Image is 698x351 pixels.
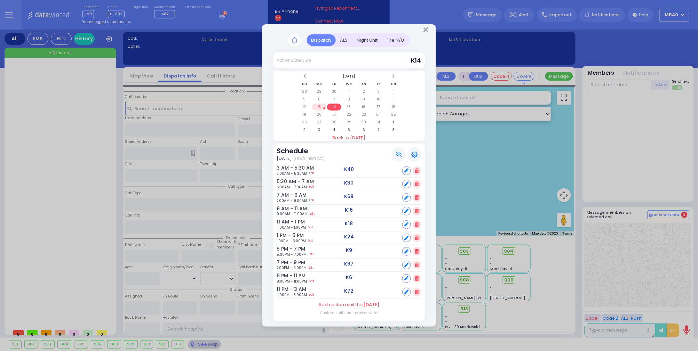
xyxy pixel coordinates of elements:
td: 29 [342,119,356,126]
td: 24 [372,111,386,118]
th: Mo [312,81,326,88]
th: Su [298,81,312,88]
td: 15 [342,104,356,111]
a: Edit [309,185,314,190]
td: 6 [312,96,326,103]
span: [DATE] [277,155,292,162]
td: 28 [327,119,341,126]
th: We [342,81,356,88]
td: 29 [312,88,326,95]
td: 16 [357,104,371,111]
a: Back to [DATE] [273,134,425,141]
button: Close [423,26,428,33]
td: 1 [342,88,356,95]
td: 10 [372,96,386,103]
td: 7 [327,96,341,103]
td: 27 [312,119,326,126]
h5: K18 [345,221,353,227]
td: 6 [357,126,371,133]
td: 4 [327,126,341,133]
a: Edit [310,211,315,217]
td: 9 [357,96,371,103]
th: Fr [372,81,386,88]
span: (כב תשרי תשפו) [293,155,325,162]
span: 7:00PM - 9:00PM [277,265,307,270]
td: 13 [312,104,326,111]
td: 12 [298,104,312,111]
td: 3 [372,88,386,95]
label: Add custom shift for [319,301,380,308]
td: 5 [342,126,356,133]
h6: 9 AM - 11 AM [277,206,296,212]
span: 11:00PM - 3:00AM [277,292,307,297]
h6: 9 PM - 11 PM [277,273,296,279]
th: Select Month [312,73,386,80]
h6: 5:30 AM - 7 AM [277,179,296,185]
td: 8 [342,96,356,103]
td: 28 [298,88,312,95]
span: 9:00PM - 11:00PM [277,279,307,284]
td: 17 [372,104,386,111]
a: Edit [310,171,315,176]
div: Night Unit [352,34,382,46]
h5: K16 [345,207,353,213]
a: Edit [309,252,314,257]
h5: K67 [344,261,354,267]
td: 19 [298,111,312,118]
h6: 1 PM - 5 PM [277,232,296,238]
td: 22 [342,111,356,118]
div: Dispatch [307,34,336,46]
a: Edit [308,225,313,230]
td: 2 [298,126,312,133]
label: Custom shifts are marked with [320,310,378,316]
th: Th [357,81,371,88]
td: 20 [312,111,326,118]
a: Edit [309,292,314,297]
h6: 11 AM - 1 PM [277,219,296,225]
td: 1 [387,119,401,126]
span: Previous Month [303,74,306,79]
div: Fire N/U [382,34,409,46]
h5: K40 [344,166,354,172]
td: 2 [357,88,371,95]
th: Sa [387,81,401,88]
span: 9:00AM - 11:00AM [277,211,308,217]
span: 7:00AM - 9:00AM [277,198,307,203]
div: Active Schedule [277,57,311,64]
a: Edit [309,279,314,284]
h6: 11 PM - 3 AM [277,286,296,292]
span: 11:00AM - 1:00PM [277,225,306,230]
div: ALS [336,34,352,46]
h3: Schedule [277,147,325,155]
td: 31 [372,119,386,126]
a: Edit [308,238,313,244]
td: 7 [372,126,386,133]
td: 11 [387,96,401,103]
th: Tu [327,81,341,88]
td: 30 [327,88,341,95]
h5: K30 [344,180,354,186]
td: 5 [298,96,312,103]
td: 4 [387,88,401,95]
td: 18 [387,104,401,111]
span: 3:00AM - 5:30AM [277,171,307,176]
h5: K6 [346,275,352,280]
span: 5:00PM - 7:00PM [277,252,307,257]
td: 21 [327,111,341,118]
td: 25 [387,111,401,118]
span: 5:30AM - 7:00AM [277,185,307,190]
td: 8 [387,126,401,133]
span: [DATE] [364,301,380,308]
td: 23 [357,111,371,118]
h6: 7 PM - 9 PM [277,260,296,266]
h6: 7 AM - 9 AM [277,192,296,198]
a: Edit [310,198,315,203]
h5: K72 [344,288,354,294]
h6: 3 AM - 5:30 AM [277,165,296,171]
h6: 5 PM - 7 PM [277,246,296,252]
td: 3 [312,126,326,133]
span: K14 [411,56,421,65]
h5: K68 [344,194,354,199]
h5: K24 [344,234,354,240]
td: 30 [357,119,371,126]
